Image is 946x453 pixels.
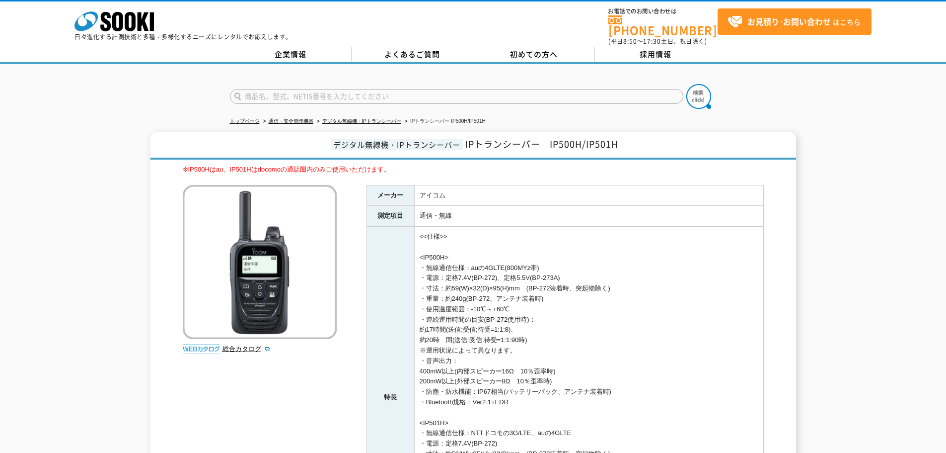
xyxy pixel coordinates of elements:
[595,47,717,62] a: 採用情報
[230,118,260,124] a: トップページ
[473,47,595,62] a: 初めての方へ
[230,89,683,104] input: 商品名、型式、NETIS番号を入力してください
[403,116,486,127] li: IPトランシーバー IP500H/IP501H
[608,8,718,14] span: お電話でのお問い合わせは
[414,185,763,206] td: アイコム
[728,14,861,29] span: はこちら
[608,15,718,36] a: [PHONE_NUMBER]
[686,84,711,109] img: btn_search.png
[465,137,618,151] span: IPトランシーバー IP500H/IP501H
[183,166,390,173] span: ※IP500Hはau、IP501Hはdocomoの通話圏内のみご使用いただけます。
[366,206,414,227] th: 測定項目
[352,47,473,62] a: よくあるご質問
[269,118,313,124] a: 通信・安全管理機器
[222,345,271,353] a: 総合カタログ
[747,15,831,27] strong: お見積り･お問い合わせ
[366,185,414,206] th: メーカー
[718,8,872,35] a: お見積り･お問い合わせはこちら
[510,49,558,60] span: 初めての方へ
[230,47,352,62] a: 企業情報
[183,185,337,339] img: IPトランシーバー IP500H/IP501H
[183,344,220,354] img: webカタログ
[414,206,763,227] td: 通信・無線
[331,139,463,150] span: デジタル無線機・IPトランシーバー
[623,37,637,46] span: 8:50
[74,34,292,40] p: 日々進化する計測技術と多種・多様化するニーズにレンタルでお応えします。
[643,37,661,46] span: 17:30
[322,118,401,124] a: デジタル無線機・IPトランシーバー
[608,37,707,46] span: (平日 ～ 土日、祝日除く)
